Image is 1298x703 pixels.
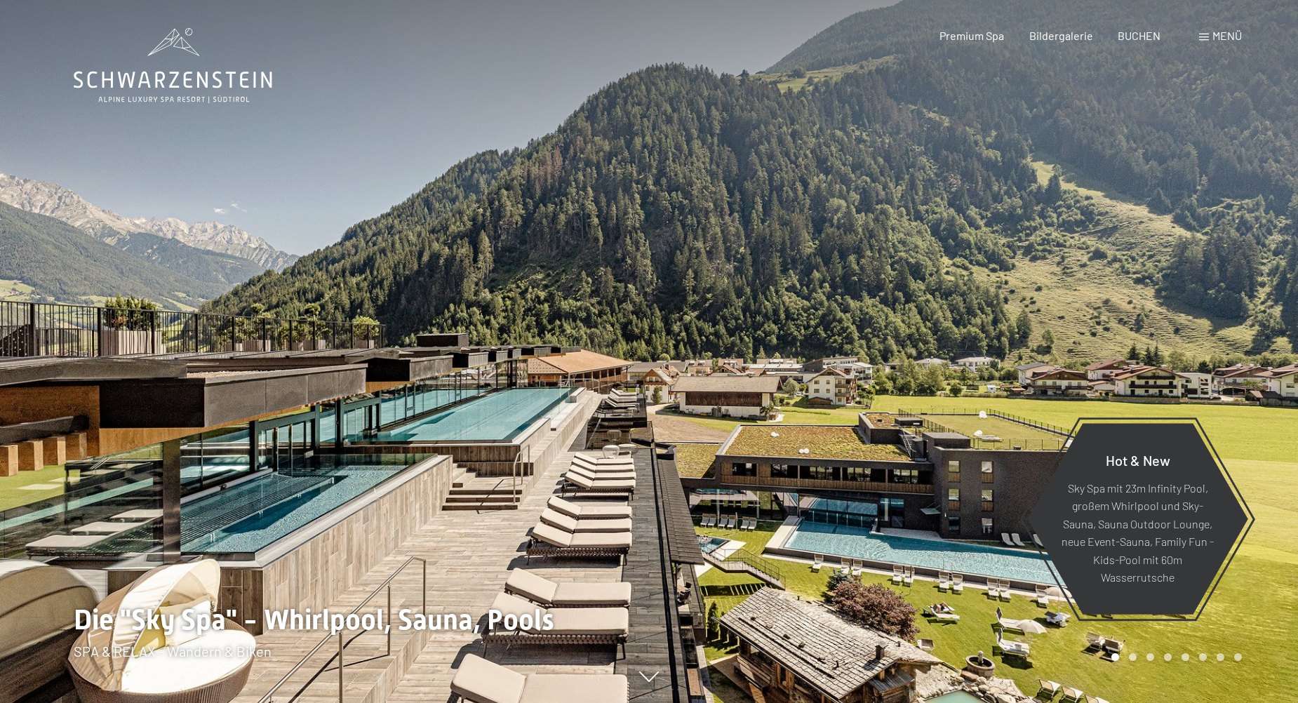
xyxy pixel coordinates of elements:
a: Hot & New Sky Spa mit 23m Infinity Pool, großem Whirlpool und Sky-Sauna, Sauna Outdoor Lounge, ne... [1026,422,1249,615]
a: Bildergalerie [1029,29,1093,42]
div: Carousel Page 6 [1199,653,1207,661]
div: Carousel Page 5 [1182,653,1189,661]
div: Carousel Page 3 [1146,653,1154,661]
div: Carousel Page 1 (Current Slide) [1111,653,1119,661]
p: Sky Spa mit 23m Infinity Pool, großem Whirlpool und Sky-Sauna, Sauna Outdoor Lounge, neue Event-S... [1062,478,1214,587]
div: Carousel Pagination [1106,653,1242,661]
span: Menü [1212,29,1242,42]
div: Carousel Page 4 [1164,653,1172,661]
div: Carousel Page 8 [1234,653,1242,661]
div: Carousel Page 7 [1217,653,1224,661]
a: Premium Spa [939,29,1004,42]
div: Carousel Page 2 [1129,653,1137,661]
span: Hot & New [1106,451,1170,468]
a: BUCHEN [1118,29,1160,42]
